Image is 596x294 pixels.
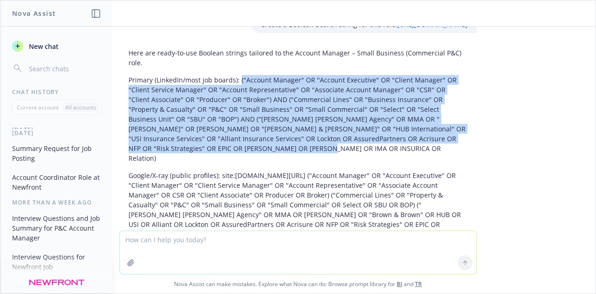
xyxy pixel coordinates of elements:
p: Current account [17,103,59,111]
input: Search chats [27,62,101,75]
button: Account Coordinator Role at Newfront [8,170,105,195]
div: [DATE] [1,126,112,134]
div: More than a week ago [1,198,112,206]
span: Nova Assist can make mistakes. Explore what Nova can do: Browse prompt library for and [4,274,592,294]
a: TR [415,280,422,288]
h1: Nova Assist [12,8,56,18]
button: Interview Questions and Job Summary for P&C Account Manager [8,211,105,246]
div: [DATE] [1,129,112,137]
span: New chat [27,41,59,51]
p: All accounts [65,103,96,111]
p: Here are ready-to-use Boolean strings tailored to the Account Manager – Small Business (Commercia... [129,48,467,68]
button: New chat [8,38,105,55]
p: Google/X-ray (public profiles): site:[DOMAIN_NAME][URL] ("Account Manager" OR "Account Executive"... [129,171,467,239]
button: Interview Questions for Newfront Job [8,249,105,274]
p: Primary (LinkedIn/most job boards): ("Account Manager" OR "Account Executive" OR "Client Manager"... [129,75,467,163]
button: Summary Request for Job Posting [8,141,105,166]
a: BI [397,280,402,288]
a: [URL][DOMAIN_NAME] [397,20,467,29]
div: Chat History [1,88,112,96]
